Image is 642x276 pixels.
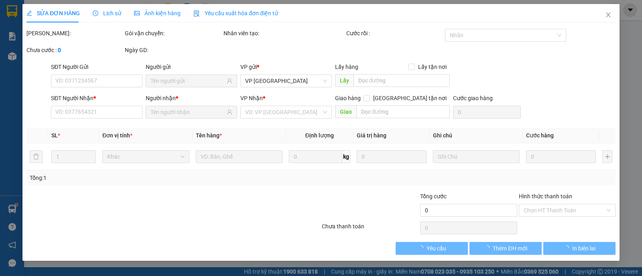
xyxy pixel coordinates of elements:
span: loading [418,245,427,251]
input: Tên người nhận [150,108,225,117]
span: picture [134,10,140,16]
div: [PERSON_NAME]: [26,29,123,38]
span: Yêu cầu xuất hóa đơn điện tử [193,10,278,16]
span: Tên hàng [196,132,222,139]
img: logo.jpg [4,4,32,32]
span: Giao [335,105,356,118]
span: Lấy [335,74,354,87]
button: In biên lai [543,242,616,255]
span: Đơn vị tính [102,132,132,139]
th: Ghi chú [430,128,523,143]
span: clock-circle [93,10,98,16]
span: Lịch sử [93,10,121,16]
input: Dọc đường [356,105,450,118]
span: user [227,109,232,115]
span: user [227,78,232,84]
span: Giá trị hàng [357,132,386,139]
span: close [605,12,612,18]
div: Chưa cước : [26,46,123,54]
span: kg [342,150,350,163]
div: Gói vận chuyển: [125,29,221,38]
div: Tổng: 1 [30,173,248,182]
span: edit [26,10,32,16]
div: Chưa thanh toán [321,222,419,236]
span: SỬA ĐƠN HÀNG [26,10,80,16]
div: Cước rồi : [346,29,443,38]
label: Hình thức thanh toán [519,193,572,199]
input: 0 [526,150,596,163]
span: In biên lai [572,244,595,253]
span: Ảnh kiện hàng [134,10,181,16]
input: Cước giao hàng [453,106,521,119]
div: Người nhận [146,94,237,103]
li: VP VP [PERSON_NAME] Lão [55,43,107,70]
div: VP gửi [240,62,332,71]
span: [GEOGRAPHIC_DATA] tận nơi [370,94,450,103]
button: Yêu cầu [396,242,468,255]
label: Cước giao hàng [453,95,493,101]
span: Lấy tận nơi [415,62,450,71]
span: Cước hàng [526,132,554,139]
span: loading [563,245,572,251]
div: SĐT Người Nhận [51,94,142,103]
span: environment [4,54,10,59]
div: Nhân viên tạo: [223,29,345,38]
div: Ngày GD: [125,46,221,54]
span: VP chợ Mũi Né [245,75,327,87]
div: SĐT Người Gửi [51,62,142,71]
button: plus [602,150,612,163]
input: Ghi Chú [433,150,520,163]
span: VP Nhận [240,95,263,101]
span: Định lượng [305,132,334,139]
span: Tổng cước [420,193,447,199]
li: VP VP chợ Mũi Né [4,43,55,52]
img: icon [193,10,200,17]
span: SL [51,132,58,139]
button: Thêm ĐH mới [469,242,542,255]
input: Tên người gửi [150,77,225,85]
input: Dọc đường [354,74,450,87]
button: delete [30,150,43,163]
input: VD: Bàn, Ghế [196,150,282,163]
span: loading [484,245,493,251]
div: Người gửi [146,62,237,71]
span: Thêm ĐH mới [493,244,527,253]
li: Nam Hải Limousine [4,4,116,34]
input: 0 [357,150,427,163]
button: Close [597,4,620,26]
span: Lấy hàng [335,64,358,70]
span: Giao hàng [335,95,361,101]
span: Yêu cầu [427,244,446,253]
span: Khác [107,151,184,163]
b: 0 [58,47,61,53]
